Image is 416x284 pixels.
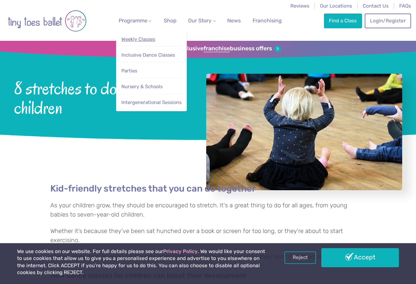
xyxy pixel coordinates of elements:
a: Weekly Classes [121,33,182,45]
a: Franchising [250,14,284,27]
a: FAQs [399,3,411,9]
a: Programme [116,14,154,27]
a: Shop [161,14,179,27]
span: Programme [119,17,147,24]
span: Our Story [188,17,211,24]
span: 8 stretches to do with your children [14,77,189,117]
a: Sign up for our exclusivefranchisebusiness offers [135,45,281,52]
p: As your children grow, they should be encouraged to stretch. It's a great thing to do for all age... [50,201,366,219]
a: Privacy Policy [163,248,198,254]
span: Intergenerational Sessions [121,99,182,105]
a: Find a Class [324,13,362,28]
span: Franchising [253,17,282,24]
strong: franchise [204,45,230,52]
a: Intergenerational Sessions [121,96,182,109]
p: Whether it’s because they’ve been sat hunched over a book or screen for too long, or they're abou... [50,227,366,245]
span: Weekly Classes [121,36,155,42]
span: News [227,17,241,24]
a: News [225,14,243,27]
a: Our Locations [320,3,352,9]
a: Reviews [290,3,309,9]
span: Nursery & Schools [121,84,162,90]
a: Nursery & Schools [121,81,182,93]
span: Inclusive Dance Classes [121,52,175,58]
a: Inclusive Dance Classes [121,49,182,61]
a: Accept [321,248,399,267]
a: Our Story [185,14,218,27]
a: Contact Us [363,3,389,9]
p: We use cookies on our website. For full details please see our . We would like your consent to us... [17,248,265,276]
h2: Kid-friendly stretches that you can do together [50,183,366,194]
a: Reject [284,251,316,264]
a: Login/Register [365,13,411,28]
img: tiny toes ballet [8,4,86,38]
span: Shop [164,17,177,24]
span: Parties [121,68,137,74]
a: Parties [121,65,182,77]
